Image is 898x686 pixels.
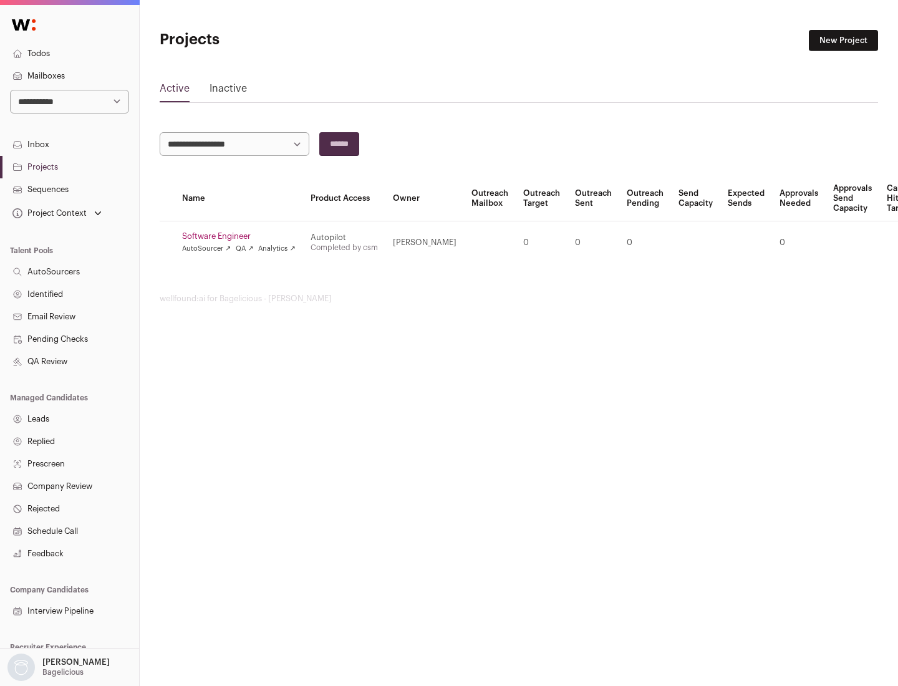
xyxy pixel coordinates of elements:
[385,176,464,221] th: Owner
[567,176,619,221] th: Outreach Sent
[182,231,296,241] a: Software Engineer
[175,176,303,221] th: Name
[258,244,295,254] a: Analytics ↗
[160,30,399,50] h1: Projects
[464,176,516,221] th: Outreach Mailbox
[516,176,567,221] th: Outreach Target
[160,81,190,101] a: Active
[5,654,112,681] button: Open dropdown
[160,294,878,304] footer: wellfound:ai for Bagelicious - [PERSON_NAME]
[567,221,619,264] td: 0
[236,244,253,254] a: QA ↗
[826,176,879,221] th: Approvals Send Capacity
[5,12,42,37] img: Wellfound
[619,221,671,264] td: 0
[10,208,87,218] div: Project Context
[210,81,247,101] a: Inactive
[311,244,378,251] a: Completed by csm
[311,233,378,243] div: Autopilot
[671,176,720,221] th: Send Capacity
[772,176,826,221] th: Approvals Needed
[182,244,231,254] a: AutoSourcer ↗
[7,654,35,681] img: nopic.png
[385,221,464,264] td: [PERSON_NAME]
[619,176,671,221] th: Outreach Pending
[516,221,567,264] td: 0
[42,657,110,667] p: [PERSON_NAME]
[10,205,104,222] button: Open dropdown
[809,30,878,51] a: New Project
[42,667,84,677] p: Bagelicious
[772,221,826,264] td: 0
[303,176,385,221] th: Product Access
[720,176,772,221] th: Expected Sends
